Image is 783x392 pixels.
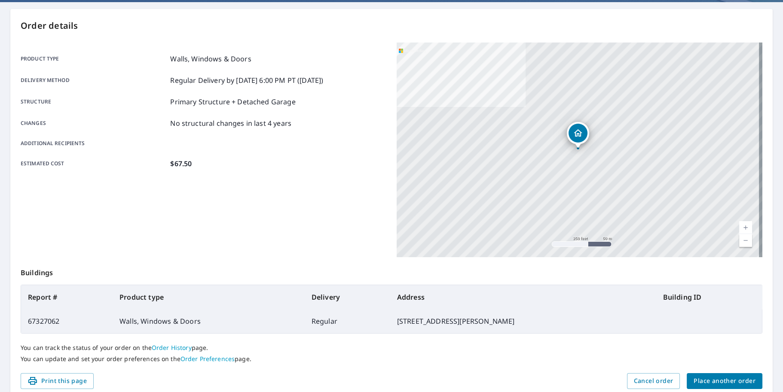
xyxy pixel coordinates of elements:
span: Print this page [28,376,87,386]
button: Place another order [687,373,762,389]
th: Product type [113,285,305,309]
p: Walls, Windows & Doors [170,54,251,64]
p: You can update and set your order preferences on the page. [21,355,762,363]
p: Structure [21,97,167,107]
p: Delivery method [21,75,167,85]
a: Order Preferences [180,355,235,363]
a: Order History [152,343,192,352]
p: $67.50 [170,158,192,169]
p: Additional recipients [21,140,167,147]
span: Cancel order [634,376,673,386]
p: Changes [21,118,167,128]
p: Order details [21,19,762,32]
button: Cancel order [627,373,680,389]
td: 67327062 [21,309,113,333]
th: Building ID [656,285,762,309]
p: Primary Structure + Detached Garage [170,97,295,107]
a: Current Level 17, Zoom In [739,221,752,234]
div: Dropped pin, building 1, Residential property, 18500 Barnesville Rd Dickerson, MD 20842 [567,122,589,149]
p: Product type [21,54,167,64]
a: Current Level 17, Zoom Out [739,234,752,247]
td: Walls, Windows & Doors [113,309,305,333]
button: Print this page [21,373,94,389]
th: Report # [21,285,113,309]
td: Regular [305,309,390,333]
p: Estimated cost [21,158,167,169]
p: Buildings [21,257,762,285]
th: Delivery [305,285,390,309]
p: You can track the status of your order on the page. [21,344,762,352]
td: [STREET_ADDRESS][PERSON_NAME] [390,309,656,333]
th: Address [390,285,656,309]
span: Place another order [694,376,755,386]
p: Regular Delivery by [DATE] 6:00 PM PT ([DATE]) [170,75,323,85]
p: No structural changes in last 4 years [170,118,291,128]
